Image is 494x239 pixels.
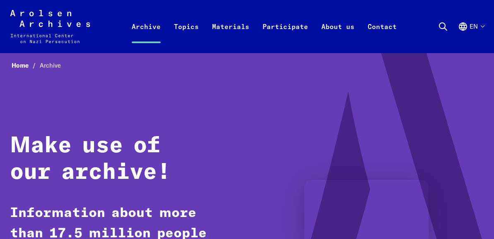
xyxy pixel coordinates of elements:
a: About us [315,20,361,53]
button: English, language selection [458,22,484,51]
a: Archive [125,20,167,53]
a: Contact [361,20,403,53]
nav: Breadcrumb [10,59,484,72]
span: Archive [40,61,61,69]
a: Home [12,61,40,69]
nav: Primary [125,10,403,43]
a: Topics [167,20,205,53]
a: Materials [205,20,256,53]
a: Participate [256,20,315,53]
h1: Make use of our archive! [10,133,233,187]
